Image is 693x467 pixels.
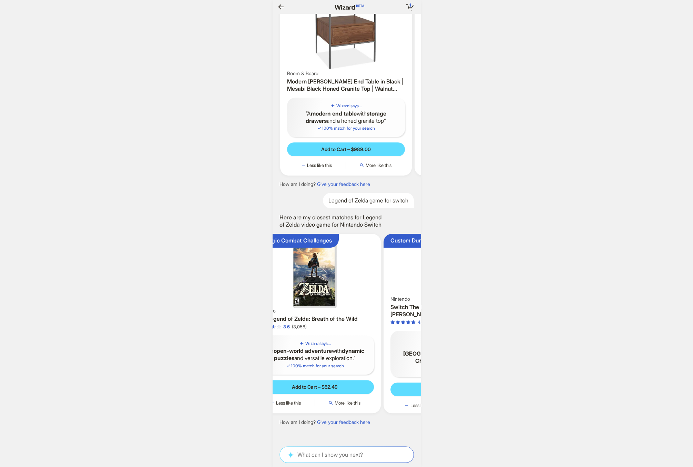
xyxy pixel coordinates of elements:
[415,350,496,364] b: all-new Chamber Dungeon
[317,419,370,425] a: Give your feedback here
[410,403,435,408] span: Less like this
[274,347,364,361] b: dynamic puzzles
[390,237,454,244] div: Custom Dungeon Builder
[256,315,374,322] h3: The Legend of Zelda: Breath of the Wild
[276,400,301,406] span: Less like this
[411,320,416,325] span: star
[287,70,318,77] span: Room & Board
[252,237,378,308] img: The Legend of Zelda: Breath of the Wild
[321,146,371,152] span: Add to Cart – $989.00
[256,380,374,394] button: Add to Cart – $52.49
[249,234,381,413] div: Strategic Combat ChallengesThe Legend of Zelda: Breath of the WildNintendoThe Legend of Zelda: Br...
[287,162,346,169] button: Less like this
[336,103,362,109] h5: Wizard says...
[307,162,332,168] span: Less like this
[390,320,395,325] span: star
[262,347,369,362] q: An with and versatile exploration.
[315,399,374,406] button: More like this
[323,193,414,208] div: Legend of Zelda game for switch
[420,366,478,371] span: 100 % match for your search
[390,304,509,318] h3: Switch The Legend Of Zelda: [PERSON_NAME]'s Awakening Video Game
[366,162,391,168] span: More like this
[406,320,410,325] span: star
[390,319,424,325] div: 4.8 out of 5 stars
[346,162,405,169] button: More like this
[256,399,315,406] button: Less like this
[287,78,405,92] h3: Modern [PERSON_NAME] End Table in Black | Mesabi Black Honed Granite Top | Walnut Wood
[317,126,375,131] span: 100 % match for your search
[279,181,370,187] div: How am I doing?
[396,320,400,325] span: star
[292,384,338,390] span: Add to Cart – $52.49
[403,343,476,357] b: reimagined [GEOGRAPHIC_DATA]
[306,110,386,124] b: storage drawers
[311,110,357,117] b: modern end table
[317,181,370,187] a: Give your feedback here
[256,237,332,244] div: Strategic Combat Challenges
[274,347,332,354] b: open-world adventure
[305,341,331,346] h5: Wizard says...
[256,324,290,330] div: 3.6 out of 5 stars
[272,325,276,329] span: star
[386,237,513,296] img: Switch The Legend Of Zelda: Link's Awakening Video Game
[409,2,411,8] span: 1
[279,419,370,425] div: How am I doing?
[418,319,424,325] div: 4.8
[292,324,307,330] div: (3,058)
[287,142,405,156] button: Add to Cart – $989.00
[401,320,405,325] span: star
[286,363,344,368] span: 100 % match for your search
[390,296,410,302] span: Nintendo
[396,343,503,364] q: Explore a with an feature
[335,400,360,406] span: More like this
[277,325,281,329] span: star
[279,214,383,228] div: Here are my closest matches for Legend of Zelda video game for Nintendo Switch
[283,324,290,330] div: 3.6
[293,110,400,125] q: A with and a honed granite top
